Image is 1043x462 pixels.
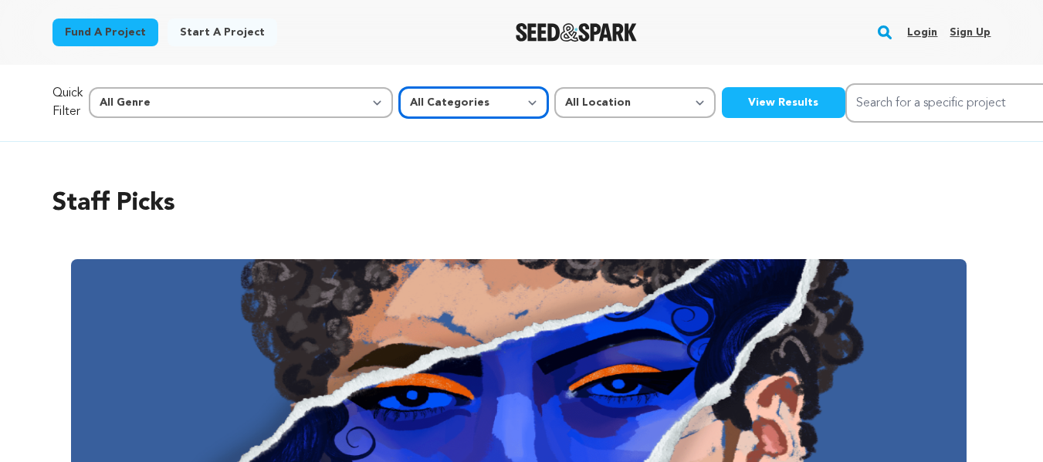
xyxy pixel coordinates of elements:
h2: Staff Picks [52,185,991,222]
p: Quick Filter [52,84,83,121]
button: View Results [722,87,845,118]
a: Login [907,20,937,45]
img: Seed&Spark Logo Dark Mode [516,23,637,42]
a: Fund a project [52,19,158,46]
a: Start a project [168,19,277,46]
a: Sign up [950,20,991,45]
a: Seed&Spark Homepage [516,23,637,42]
